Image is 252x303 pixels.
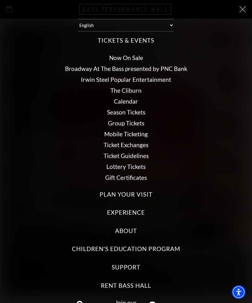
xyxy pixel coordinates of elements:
a: Gift Certificates [105,174,147,181]
label: Support [112,263,141,272]
a: Now On Sale [109,54,143,61]
a: Mobile Ticketing [104,130,148,138]
label: Children's Education Program [72,245,180,253]
label: Tickets & Events [98,36,154,45]
a: Ticket Exchanges [104,141,148,148]
a: Irwin Steel Popular Entertainment [81,76,171,83]
a: Calendar [114,98,138,105]
label: Plan Your Visit [100,190,152,199]
a: Season Tickets [107,109,145,116]
a: Lottery Tickets [106,163,146,170]
a: Ticket Guidelines [104,152,149,159]
label: About [115,227,137,235]
a: Broadway At The Bass presented by PNC Bank [65,65,187,72]
a: Group Tickets [108,119,144,127]
a: The Cliburn [110,87,142,94]
label: Rent Bass Hall [101,282,151,290]
div: Accessibility Menu [232,285,245,299]
label: Experience [107,208,145,217]
select: Select: [78,19,174,31]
